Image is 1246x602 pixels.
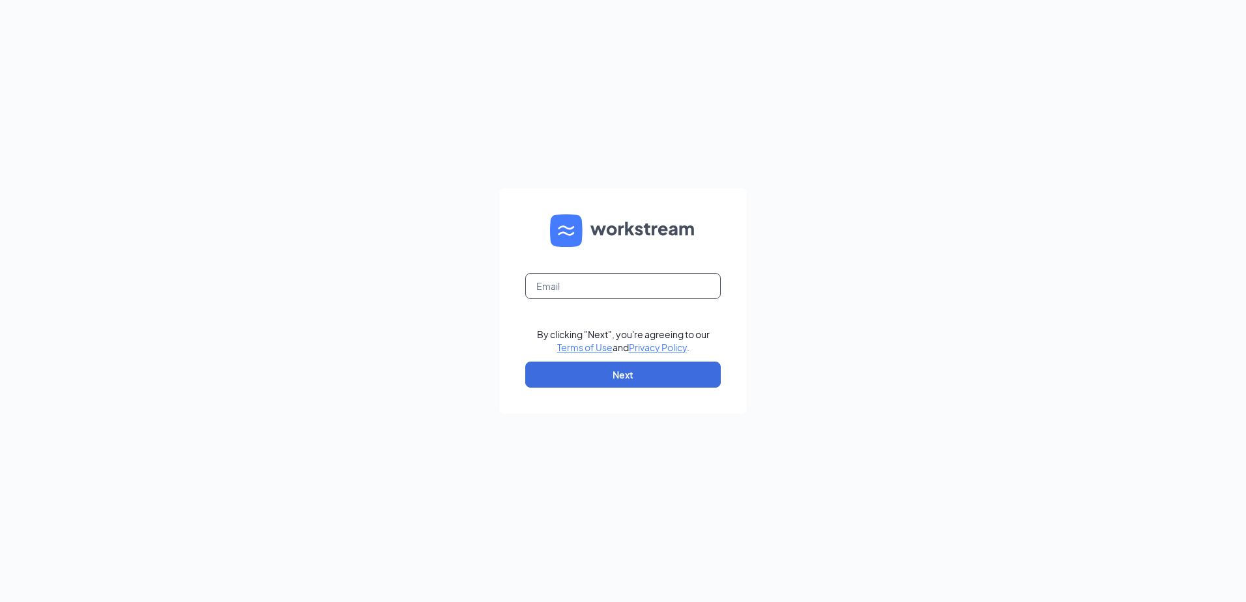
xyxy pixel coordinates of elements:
[557,341,613,353] a: Terms of Use
[525,362,721,388] button: Next
[629,341,687,353] a: Privacy Policy
[550,214,696,247] img: WS logo and Workstream text
[525,273,721,299] input: Email
[537,328,710,354] div: By clicking "Next", you're agreeing to our and .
